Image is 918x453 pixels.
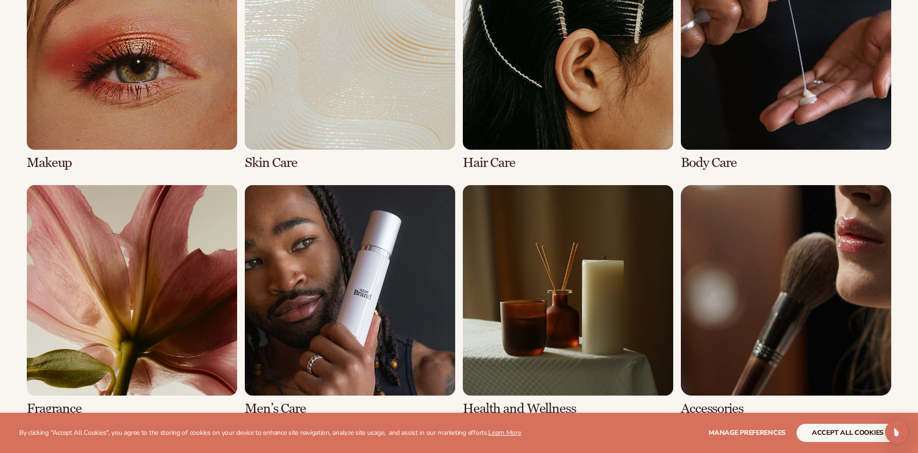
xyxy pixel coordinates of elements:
h3: Makeup [27,155,237,170]
button: accept all cookies [797,424,899,442]
div: 8 / 8 [681,185,891,416]
p: By clicking "Accept All Cookies", you agree to the storing of cookies on your device to enhance s... [19,429,521,437]
div: Open Intercom Messenger [885,420,908,443]
h3: Body Care [681,155,891,170]
div: 6 / 8 [245,185,455,416]
span: Manage preferences [709,428,786,437]
h3: Skin Care [245,155,455,170]
div: 7 / 8 [463,185,673,416]
div: 5 / 8 [27,185,237,416]
button: Manage preferences [709,424,786,442]
a: Learn More [488,428,521,437]
h3: Hair Care [463,155,673,170]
